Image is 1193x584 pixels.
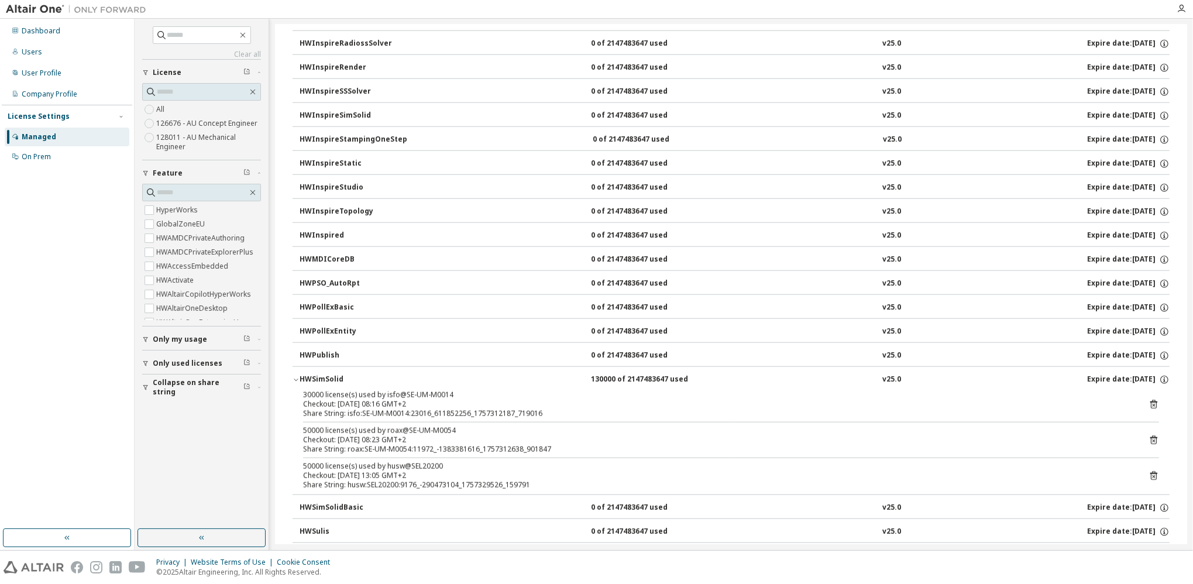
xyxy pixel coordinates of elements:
[156,273,196,287] label: HWActivate
[22,26,60,36] div: Dashboard
[153,335,207,344] span: Only my usage
[1087,503,1170,513] div: Expire date: [DATE]
[300,175,1170,201] button: HWInspireStudio0 of 2147483647 usedv25.0Expire date:[DATE]
[1087,375,1170,385] div: Expire date: [DATE]
[303,435,1131,445] div: Checkout: [DATE] 08:23 GMT+2
[156,102,167,116] label: All
[1087,351,1170,361] div: Expire date: [DATE]
[191,558,277,567] div: Website Terms of Use
[591,255,696,265] div: 0 of 2147483647 used
[882,303,901,313] div: v25.0
[882,279,901,289] div: v25.0
[591,207,696,217] div: 0 of 2147483647 used
[22,132,56,142] div: Managed
[156,217,207,231] label: GlobalZoneEU
[243,169,250,178] span: Clear filter
[303,390,1131,400] div: 30000 license(s) used by isfo@SE-UM-M0014
[300,127,1170,153] button: HWInspireStampingOneStep0 of 2147483647 usedv25.0Expire date:[DATE]
[156,203,200,217] label: HyperWorks
[882,63,901,73] div: v25.0
[1087,255,1170,265] div: Expire date: [DATE]
[1087,327,1170,337] div: Expire date: [DATE]
[303,462,1131,471] div: 50000 license(s) used by husw@SEL20200
[882,375,901,385] div: v25.0
[300,199,1170,225] button: HWInspireTopology0 of 2147483647 usedv25.0Expire date:[DATE]
[591,111,696,121] div: 0 of 2147483647 used
[300,31,1170,57] button: HWInspireRadiossSolver0 of 2147483647 usedv25.0Expire date:[DATE]
[1087,135,1170,145] div: Expire date: [DATE]
[243,359,250,368] span: Clear filter
[156,315,252,329] label: HWAltairOneEnterpriseUser
[303,426,1131,435] div: 50000 license(s) used by roax@SE-UM-M0054
[153,359,222,368] span: Only used licenses
[300,183,405,193] div: HWInspireStudio
[303,400,1131,409] div: Checkout: [DATE] 08:16 GMT+2
[300,271,1170,297] button: HWPSO_AutoRpt0 of 2147483647 usedv25.0Expire date:[DATE]
[156,558,191,567] div: Privacy
[303,480,1131,490] div: Share String: husw:SEL20200:9176_-290473104_1757329526_159791
[142,50,261,59] a: Clear all
[300,303,405,313] div: HWPollExBasic
[882,39,901,49] div: v25.0
[300,375,405,385] div: HWSimSolid
[300,527,405,537] div: HWSulis
[300,55,1170,81] button: HWInspireRender0 of 2147483647 usedv25.0Expire date:[DATE]
[591,183,696,193] div: 0 of 2147483647 used
[882,111,901,121] div: v25.0
[300,519,1170,545] button: HWSulis0 of 2147483647 usedv25.0Expire date:[DATE]
[882,351,901,361] div: v25.0
[156,259,231,273] label: HWAccessEmbedded
[153,169,183,178] span: Feature
[300,343,1170,369] button: HWPublish0 of 2147483647 usedv25.0Expire date:[DATE]
[300,159,405,169] div: HWInspireStatic
[142,160,261,186] button: Feature
[243,383,250,392] span: Clear filter
[300,223,1170,249] button: HWInspired0 of 2147483647 usedv25.0Expire date:[DATE]
[882,231,901,241] div: v25.0
[243,68,250,77] span: Clear filter
[883,135,902,145] div: v25.0
[882,503,901,513] div: v25.0
[156,231,247,245] label: HWAMDCPrivateAuthoring
[156,287,253,301] label: HWAltairCopilotHyperWorks
[109,561,122,573] img: linkedin.svg
[142,327,261,352] button: Only my usage
[4,561,64,573] img: altair_logo.svg
[90,561,102,573] img: instagram.svg
[300,103,1170,129] button: HWInspireSimSolid0 of 2147483647 usedv25.0Expire date:[DATE]
[591,375,696,385] div: 130000 of 2147483647 used
[591,159,696,169] div: 0 of 2147483647 used
[591,231,696,241] div: 0 of 2147483647 used
[1087,527,1170,537] div: Expire date: [DATE]
[303,409,1131,418] div: Share String: isfo:SE-UM-M0014:23016_611852256_1757312187_719016
[591,87,696,97] div: 0 of 2147483647 used
[591,303,696,313] div: 0 of 2147483647 used
[591,327,696,337] div: 0 of 2147483647 used
[156,567,337,577] p: © 2025 Altair Engineering, Inc. All Rights Reserved.
[22,47,42,57] div: Users
[593,135,698,145] div: 0 of 2147483647 used
[591,503,696,513] div: 0 of 2147483647 used
[1087,111,1170,121] div: Expire date: [DATE]
[300,247,1170,273] button: HWMDICoreDB0 of 2147483647 usedv25.0Expire date:[DATE]
[882,87,901,97] div: v25.0
[300,319,1170,345] button: HWPollExEntity0 of 2147483647 usedv25.0Expire date:[DATE]
[153,378,243,397] span: Collapse on share string
[1087,183,1170,193] div: Expire date: [DATE]
[882,183,901,193] div: v25.0
[1087,63,1170,73] div: Expire date: [DATE]
[156,116,260,130] label: 126676 - AU Concept Engineer
[142,60,261,85] button: License
[1087,303,1170,313] div: Expire date: [DATE]
[300,351,405,361] div: HWPublish
[156,130,261,154] label: 128011 - AU Mechanical Engineer
[1087,279,1170,289] div: Expire date: [DATE]
[300,255,405,265] div: HWMDICoreDB
[300,79,1170,105] button: HWInspireSSSolver0 of 2147483647 usedv25.0Expire date:[DATE]
[1087,87,1170,97] div: Expire date: [DATE]
[300,327,405,337] div: HWPollExEntity
[6,4,152,15] img: Altair One
[300,295,1170,321] button: HWPollExBasic0 of 2147483647 usedv25.0Expire date:[DATE]
[882,207,901,217] div: v25.0
[300,279,405,289] div: HWPSO_AutoRpt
